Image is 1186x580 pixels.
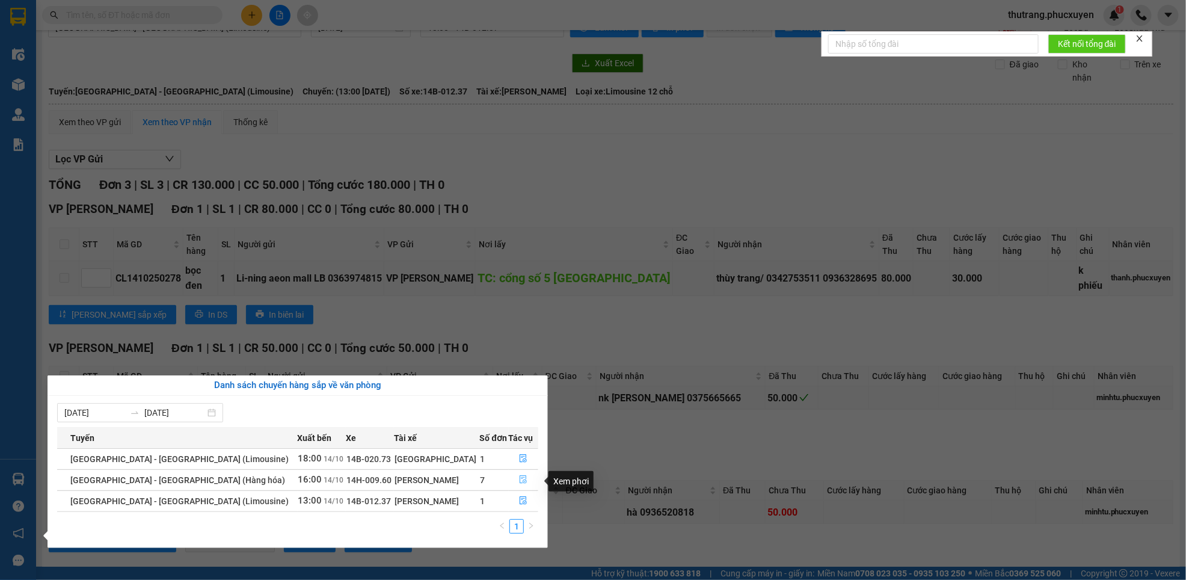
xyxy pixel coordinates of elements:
button: file-done [509,470,538,490]
span: [GEOGRAPHIC_DATA] - [GEOGRAPHIC_DATA] (Limousine) [70,454,289,464]
span: 13:00 [298,495,322,506]
span: right [527,522,535,529]
span: 14B-020.73 [346,454,391,464]
span: 14H-009.60 [346,475,392,485]
span: 7 [480,475,485,485]
input: Đến ngày [144,406,205,419]
span: [GEOGRAPHIC_DATA] - [GEOGRAPHIC_DATA] (Limousine) [70,496,289,506]
span: Tuyến [70,431,94,445]
button: left [495,519,509,534]
span: 14/10 [324,497,344,505]
div: [PERSON_NAME] [395,495,479,508]
div: Danh sách chuyến hàng sắp về văn phòng [57,378,538,393]
span: file-done [519,454,527,464]
span: 14B-012.37 [346,496,391,506]
button: Kết nối tổng đài [1048,34,1126,54]
button: file-done [509,492,538,511]
a: 1 [510,520,523,533]
span: Xuất bến [298,431,332,445]
span: Tài xế [394,431,417,445]
input: Từ ngày [64,406,125,419]
div: Xem phơi [548,471,594,492]
span: 14/10 [324,476,344,484]
div: [PERSON_NAME] [395,474,479,487]
li: 1 [509,519,524,534]
div: [GEOGRAPHIC_DATA] [395,452,479,466]
span: 14/10 [324,455,344,463]
button: file-done [509,449,538,469]
button: right [524,519,538,534]
span: Số đơn [479,431,507,445]
li: Next Page [524,519,538,534]
span: swap-right [130,408,140,418]
span: 1 [480,496,485,506]
span: Tác vụ [509,431,533,445]
span: 18:00 [298,453,322,464]
span: to [130,408,140,418]
span: [GEOGRAPHIC_DATA] - [GEOGRAPHIC_DATA] (Hàng hóa) [70,475,285,485]
input: Nhập số tổng đài [828,34,1039,54]
span: 1 [480,454,485,464]
span: left [499,522,506,529]
span: file-done [519,496,527,506]
span: Kết nối tổng đài [1058,37,1116,51]
span: Xe [346,431,356,445]
span: file-done [519,475,527,485]
span: 16:00 [298,474,322,485]
span: close [1135,34,1144,43]
li: Previous Page [495,519,509,534]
